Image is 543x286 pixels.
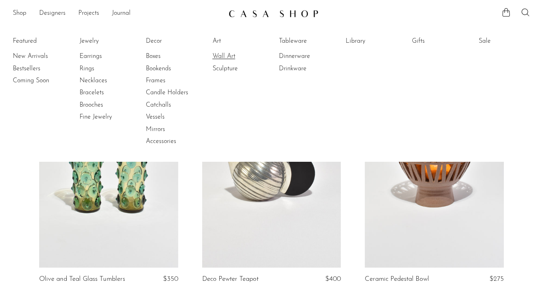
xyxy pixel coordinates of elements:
[146,125,206,134] a: Mirrors
[213,52,272,61] a: Wall Art
[13,52,73,61] a: New Arrivals
[489,276,504,282] span: $275
[13,50,73,87] ul: Featured
[479,35,539,50] ul: Sale
[346,37,406,46] a: Library
[412,37,472,46] a: Gifts
[325,276,341,282] span: $400
[146,37,206,46] a: Decor
[146,76,206,85] a: Frames
[13,7,222,20] nav: Desktop navigation
[78,8,99,19] a: Projects
[80,101,139,109] a: Brooches
[213,35,272,75] ul: Art
[80,88,139,97] a: Bracelets
[279,64,339,73] a: Drinkware
[146,88,206,97] a: Candle Holders
[39,276,125,283] a: Olive and Teal Glass Tumblers
[146,113,206,121] a: Vessels
[146,52,206,61] a: Boxes
[346,35,406,50] ul: Library
[146,35,206,148] ul: Decor
[279,52,339,61] a: Dinnerware
[213,37,272,46] a: Art
[80,64,139,73] a: Rings
[80,52,139,61] a: Earrings
[202,276,259,283] a: Deco Pewter Teapot
[412,35,472,50] ul: Gifts
[163,276,178,282] span: $350
[146,137,206,146] a: Accessories
[80,113,139,121] a: Fine Jewelry
[279,35,339,75] ul: Tableware
[13,76,73,85] a: Coming Soon
[279,37,339,46] a: Tableware
[80,37,139,46] a: Jewelry
[112,8,131,19] a: Journal
[213,64,272,73] a: Sculpture
[13,7,222,20] ul: NEW HEADER MENU
[13,8,26,19] a: Shop
[479,37,539,46] a: Sale
[146,64,206,73] a: Bookends
[13,64,73,73] a: Bestsellers
[146,101,206,109] a: Catchalls
[365,276,429,283] a: Ceramic Pedestal Bowl
[80,76,139,85] a: Necklaces
[39,8,66,19] a: Designers
[80,35,139,123] ul: Jewelry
